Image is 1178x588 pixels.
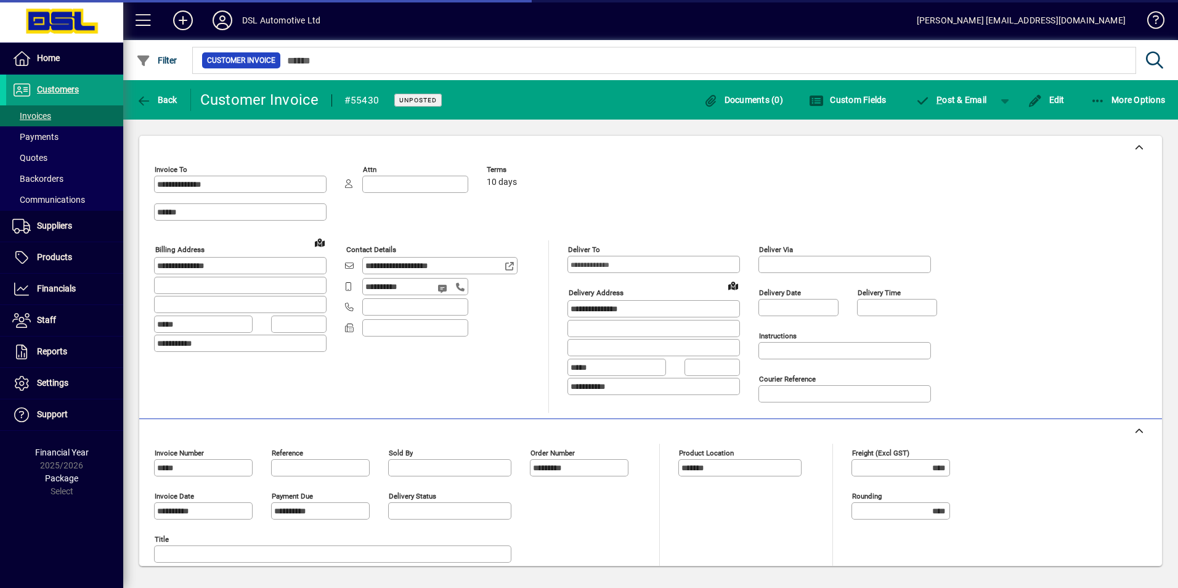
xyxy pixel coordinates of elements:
button: Add [163,9,203,31]
mat-label: Delivery status [389,492,436,500]
a: Suppliers [6,211,123,242]
a: Support [6,399,123,430]
span: More Options [1091,95,1166,105]
span: Documents (0) [703,95,783,105]
span: Settings [37,378,68,388]
span: Staff [37,315,56,325]
span: Home [37,53,60,63]
a: Invoices [6,105,123,126]
span: Financial Year [35,447,89,457]
a: Knowledge Base [1138,2,1163,43]
button: Edit [1025,89,1068,111]
span: Backorders [12,174,63,184]
button: More Options [1087,89,1169,111]
a: Settings [6,368,123,399]
a: View on map [310,232,330,252]
span: Customer Invoice [207,54,275,67]
mat-label: Deliver To [568,245,600,254]
a: Quotes [6,147,123,168]
a: Products [6,242,123,273]
span: Financials [37,284,76,293]
span: Filter [136,55,177,65]
span: Invoices [12,111,51,121]
mat-label: Delivery date [759,288,801,297]
a: Financials [6,274,123,304]
button: Custom Fields [806,89,890,111]
div: Customer Invoice [200,90,319,110]
span: Reports [37,346,67,356]
mat-label: Invoice To [155,165,187,174]
mat-label: Payment due [272,492,313,500]
span: ost & Email [916,95,987,105]
mat-label: Invoice date [155,492,194,500]
a: View on map [723,276,743,295]
app-page-header-button: Back [123,89,191,111]
span: Edit [1028,95,1065,105]
span: Support [37,409,68,419]
button: Profile [203,9,242,31]
span: Custom Fields [809,95,887,105]
mat-label: Reference [272,449,303,457]
mat-label: Order number [530,449,575,457]
a: Staff [6,305,123,336]
div: #55430 [344,91,380,110]
button: Filter [133,49,181,71]
mat-label: Rounding [852,492,882,500]
a: Home [6,43,123,74]
button: Back [133,89,181,111]
mat-label: Courier Reference [759,375,816,383]
mat-label: Sold by [389,449,413,457]
span: Unposted [399,96,437,104]
button: Send SMS [429,274,458,303]
button: Documents (0) [700,89,786,111]
span: Quotes [12,153,47,163]
span: 10 days [487,178,517,187]
a: Communications [6,189,123,210]
mat-label: Delivery time [858,288,901,297]
mat-label: Freight (excl GST) [852,449,909,457]
span: Terms [487,166,561,174]
div: [PERSON_NAME] [EMAIL_ADDRESS][DOMAIN_NAME] [917,10,1126,30]
span: Package [45,473,78,483]
span: Payments [12,132,59,142]
span: Suppliers [37,221,72,231]
mat-label: Product location [679,449,734,457]
a: Reports [6,337,123,367]
span: Customers [37,84,79,94]
mat-label: Invoice number [155,449,204,457]
mat-label: Instructions [759,332,797,340]
a: Backorders [6,168,123,189]
span: Communications [12,195,85,205]
a: Payments [6,126,123,147]
span: Products [37,252,72,262]
mat-label: Title [155,535,169,544]
button: Post & Email [909,89,993,111]
span: Back [136,95,177,105]
mat-label: Attn [363,165,376,174]
div: DSL Automotive Ltd [242,10,320,30]
span: P [936,95,942,105]
mat-label: Deliver via [759,245,793,254]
